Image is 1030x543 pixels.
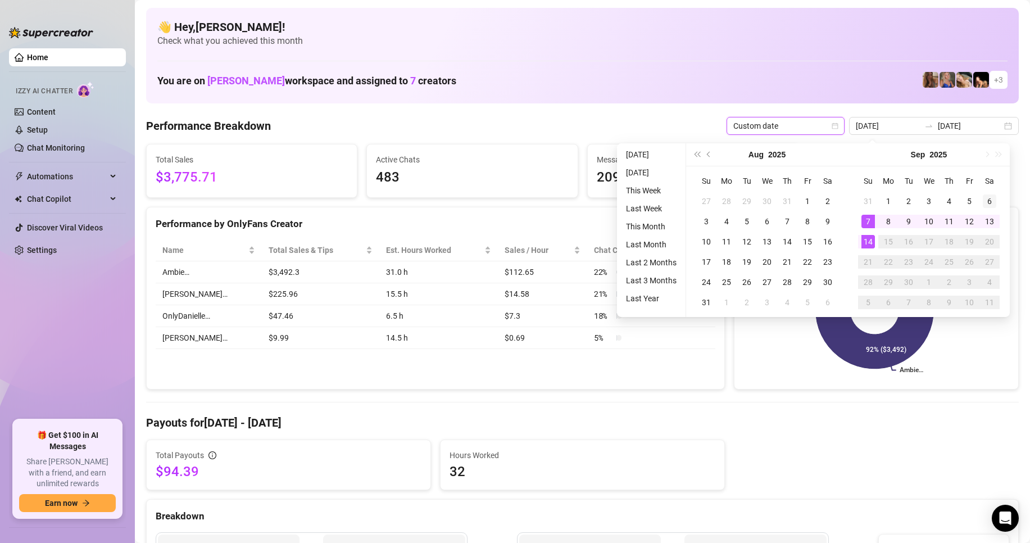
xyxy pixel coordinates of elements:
[700,296,713,309] div: 31
[760,215,774,228] div: 6
[902,275,915,289] div: 30
[939,252,959,272] td: 2025-09-25
[720,275,733,289] div: 25
[737,272,757,292] td: 2025-08-26
[19,456,116,490] span: Share [PERSON_NAME] with a friend, and earn unlimited rewards
[942,235,956,248] div: 18
[156,167,348,188] span: $3,775.71
[700,275,713,289] div: 24
[597,153,789,166] span: Messages Sent
[157,35,1008,47] span: Check what you achieved this month
[882,194,895,208] div: 1
[760,296,774,309] div: 3
[923,72,938,88] img: daniellerose
[861,275,875,289] div: 28
[760,194,774,208] div: 30
[156,463,421,481] span: $94.39
[376,167,568,188] span: 483
[899,272,919,292] td: 2025-09-30
[19,494,116,512] button: Earn nowarrow-right
[27,53,48,62] a: Home
[450,449,715,461] span: Hours Worked
[781,215,794,228] div: 7
[208,451,216,459] span: info-circle
[959,171,979,191] th: Fr
[19,430,116,452] span: 🎁 Get $100 in AI Messages
[902,215,915,228] div: 9
[818,292,838,313] td: 2025-09-06
[919,171,939,191] th: We
[939,272,959,292] td: 2025-10-02
[899,191,919,211] td: 2025-09-02
[911,143,925,166] button: Choose a month
[797,211,818,232] td: 2025-08-08
[959,272,979,292] td: 2025-10-03
[621,238,681,251] li: Last Month
[878,252,899,272] td: 2025-09-22
[919,232,939,252] td: 2025-09-17
[973,72,989,88] img: Brittany️‍
[797,171,818,191] th: Fr
[963,235,976,248] div: 19
[801,275,814,289] div: 29
[737,252,757,272] td: 2025-08-19
[818,171,838,191] th: Sa
[878,191,899,211] td: 2025-09-01
[720,194,733,208] div: 28
[720,255,733,269] div: 18
[498,327,587,349] td: $0.69
[740,296,754,309] div: 2
[983,235,996,248] div: 20
[919,292,939,313] td: 2025-10-08
[716,252,737,272] td: 2025-08-18
[922,296,936,309] div: 8
[760,235,774,248] div: 13
[156,509,1009,524] div: Breakdown
[700,194,713,208] div: 27
[82,499,90,507] span: arrow-right
[818,191,838,211] td: 2025-08-02
[696,272,716,292] td: 2025-08-24
[27,168,107,185] span: Automations
[858,171,878,191] th: Su
[720,235,733,248] div: 11
[858,191,878,211] td: 2025-08-31
[956,72,972,88] img: OnlyDanielle
[942,275,956,289] div: 2
[594,332,612,344] span: 5 %
[861,235,875,248] div: 14
[919,252,939,272] td: 2025-09-24
[942,296,956,309] div: 9
[691,143,703,166] button: Last year (Control + left)
[938,120,1002,132] input: End date
[716,232,737,252] td: 2025-08-11
[757,232,777,252] td: 2025-08-13
[156,327,262,349] td: [PERSON_NAME]…
[781,255,794,269] div: 21
[621,292,681,305] li: Last Year
[737,292,757,313] td: 2025-09-02
[821,215,834,228] div: 9
[498,305,587,327] td: $7.3
[979,232,1000,252] td: 2025-09-20
[594,288,612,300] span: 21 %
[939,171,959,191] th: Th
[15,172,24,181] span: thunderbolt
[959,191,979,211] td: 2025-09-05
[942,194,956,208] div: 4
[740,235,754,248] div: 12
[262,239,379,261] th: Total Sales & Tips
[979,211,1000,232] td: 2025-09-13
[157,19,1008,35] h4: 👋 Hey, [PERSON_NAME] !
[801,255,814,269] div: 22
[737,211,757,232] td: 2025-08-05
[983,255,996,269] div: 27
[716,211,737,232] td: 2025-08-04
[899,211,919,232] td: 2025-09-09
[9,27,93,38] img: logo-BBDzfeDw.svg
[821,235,834,248] div: 16
[700,255,713,269] div: 17
[959,252,979,272] td: 2025-09-26
[450,463,715,481] span: 32
[777,211,797,232] td: 2025-08-07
